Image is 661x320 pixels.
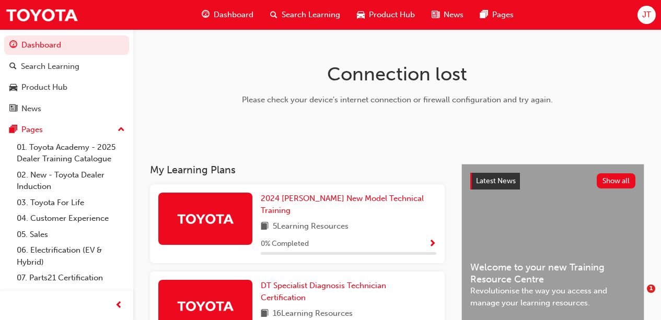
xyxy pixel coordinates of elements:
[177,209,234,228] img: Trak
[9,125,17,135] span: pages-icon
[4,33,129,120] button: DashboardSearch LearningProduct HubNews
[282,9,340,21] span: Search Learning
[13,195,129,211] a: 03. Toyota For Life
[470,173,635,189] a: Latest NewsShow all
[642,9,651,21] span: JT
[231,94,563,106] div: Please check your device's internet connection or firewall configuration and try again.
[472,4,522,26] a: pages-iconPages
[625,285,651,310] iframe: Intercom live chat
[597,173,636,188] button: Show all
[9,104,17,114] span: news-icon
[4,120,129,139] button: Pages
[262,4,349,26] a: search-iconSearch Learning
[9,62,17,72] span: search-icon
[4,57,129,76] a: Search Learning
[4,78,129,97] a: Product Hub
[21,61,79,73] div: Search Learning
[13,270,129,286] a: 07. Parts21 Certification
[492,9,514,21] span: Pages
[349,4,423,26] a: car-iconProduct Hub
[21,124,43,136] div: Pages
[13,167,129,195] a: 02. New - Toyota Dealer Induction
[177,297,234,315] img: Trak
[13,286,129,302] a: 08. Service
[21,81,67,93] div: Product Hub
[637,6,656,24] button: JT
[432,8,439,21] span: news-icon
[150,164,445,176] h3: My Learning Plans
[357,8,365,21] span: car-icon
[13,139,129,167] a: 01. Toyota Academy - 2025 Dealer Training Catalogue
[4,99,129,118] a: News
[13,227,129,243] a: 05. Sales
[261,281,386,302] span: DT Specialist Diagnosis Technician Certification
[9,41,17,50] span: guage-icon
[470,285,635,309] span: Revolutionise the way you access and manage your learning resources.
[423,4,472,26] a: news-iconNews
[444,9,463,21] span: News
[4,35,129,55] a: Dashboard
[13,242,129,270] a: 06. Electrification (EV & Hybrid)
[476,176,516,185] span: Latest News
[480,8,488,21] span: pages-icon
[193,4,262,26] a: guage-iconDashboard
[273,220,349,233] span: 5 Learning Resources
[261,220,269,233] span: book-icon
[261,194,424,215] span: 2024 [PERSON_NAME] New Model Technical Training
[115,299,123,312] span: prev-icon
[202,8,210,21] span: guage-icon
[428,240,436,249] span: Show Progress
[21,103,41,115] div: News
[261,238,309,250] span: 0 % Completed
[428,238,436,251] button: Show Progress
[261,193,436,216] a: 2024 [PERSON_NAME] New Model Technical Training
[369,9,415,21] span: Product Hub
[647,285,655,293] span: 1
[270,8,277,21] span: search-icon
[231,63,563,86] h1: Connection lost
[261,280,436,303] a: DT Specialist Diagnosis Technician Certification
[13,210,129,227] a: 04. Customer Experience
[470,262,635,285] span: Welcome to your new Training Resource Centre
[118,123,125,137] span: up-icon
[9,83,17,92] span: car-icon
[214,9,253,21] span: Dashboard
[5,3,78,27] img: Trak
